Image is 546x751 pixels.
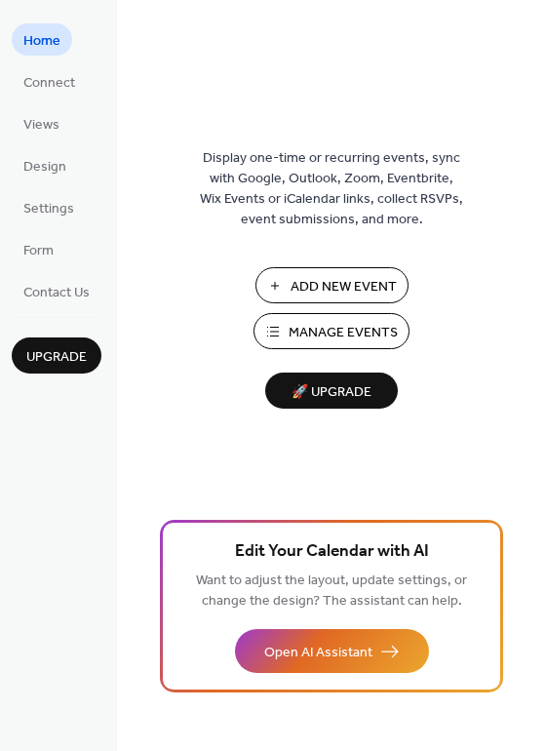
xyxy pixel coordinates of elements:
[289,323,398,343] span: Manage Events
[200,148,463,230] span: Display one-time or recurring events, sync with Google, Outlook, Zoom, Eventbrite, Wix Events or ...
[23,73,75,94] span: Connect
[26,347,87,368] span: Upgrade
[255,267,409,303] button: Add New Event
[12,191,86,223] a: Settings
[235,629,429,673] button: Open AI Assistant
[23,157,66,178] span: Design
[12,107,71,139] a: Views
[12,275,101,307] a: Contact Us
[12,149,78,181] a: Design
[277,379,386,406] span: 🚀 Upgrade
[23,31,60,52] span: Home
[12,65,87,98] a: Connect
[264,643,372,663] span: Open AI Assistant
[265,373,398,409] button: 🚀 Upgrade
[12,23,72,56] a: Home
[23,283,90,303] span: Contact Us
[12,233,65,265] a: Form
[253,313,409,349] button: Manage Events
[291,277,397,297] span: Add New Event
[196,568,467,614] span: Want to adjust the layout, update settings, or change the design? The assistant can help.
[235,538,429,566] span: Edit Your Calendar with AI
[23,115,59,136] span: Views
[23,199,74,219] span: Settings
[12,337,101,374] button: Upgrade
[23,241,54,261] span: Form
